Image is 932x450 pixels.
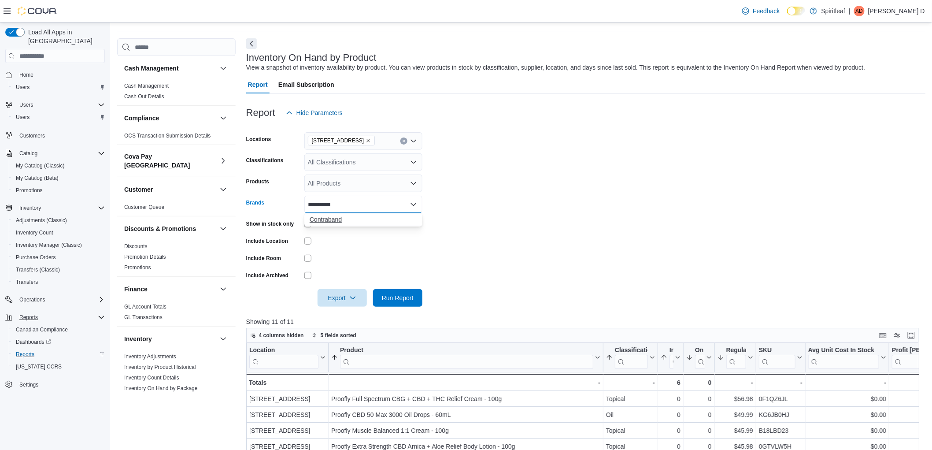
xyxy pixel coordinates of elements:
[117,202,236,216] div: Customer
[9,361,108,373] button: [US_STATE] CCRS
[124,185,216,194] button: Customer
[12,185,105,196] span: Promotions
[366,138,371,143] button: Remove 269 - Gateway Blvd (Edmonton) from selection in this group
[12,82,105,93] span: Users
[661,346,681,369] button: In Stock Qty
[606,394,655,404] div: Topical
[410,159,417,166] button: Open list of options
[686,377,712,388] div: 0
[12,252,105,263] span: Purchase Orders
[9,111,108,123] button: Users
[16,100,105,110] span: Users
[304,213,422,226] button: Contraband
[117,81,236,105] div: Cash Management
[717,394,753,404] div: $56.98
[717,346,753,369] button: Regular Price
[312,136,364,145] span: [STREET_ADDRESS]
[19,296,45,303] span: Operations
[12,264,105,275] span: Transfers (Classic)
[249,409,325,420] div: [STREET_ADDRESS]
[606,346,655,369] button: Classification
[759,377,803,388] div: -
[246,52,377,63] h3: Inventory On Hand by Product
[249,425,325,436] div: [STREET_ADDRESS]
[759,409,803,420] div: KG6JB0HJ
[12,361,65,372] a: [US_STATE] CCRS
[318,289,367,307] button: Export
[310,215,417,224] span: Contraband
[9,324,108,336] button: Canadian Compliance
[661,377,681,388] div: 6
[218,284,229,294] button: Finance
[124,364,196,371] span: Inventory by Product Historical
[16,203,105,213] span: Inventory
[2,68,108,81] button: Home
[308,136,375,145] span: 269 - Gateway Blvd (Edmonton)
[16,266,60,273] span: Transfers (Classic)
[16,162,65,169] span: My Catalog (Classic)
[246,238,288,245] label: Include Location
[5,65,105,414] nav: Complex example
[9,264,108,276] button: Transfers (Classic)
[304,213,422,226] div: Choose from the following options
[12,82,33,93] a: Users
[249,394,325,404] div: [STREET_ADDRESS]
[9,81,108,93] button: Users
[739,2,783,20] a: Feedback
[12,337,55,347] a: Dashboards
[16,114,30,121] span: Users
[759,425,803,436] div: B18LBD23
[808,409,886,420] div: $0.00
[25,28,105,45] span: Load All Apps in [GEOGRAPHIC_DATA]
[124,264,151,271] a: Promotions
[12,160,105,171] span: My Catalog (Classic)
[906,330,917,341] button: Enter fullscreen
[12,240,105,250] span: Inventory Manager (Classic)
[124,243,148,250] span: Discounts
[400,138,407,145] button: Clear input
[246,317,926,326] p: Showing 11 of 11
[340,346,593,355] div: Product
[821,6,845,16] p: Spiritleaf
[9,251,108,264] button: Purchase Orders
[12,112,33,123] a: Users
[606,425,655,436] div: Topical
[849,6,851,16] p: |
[124,314,163,321] span: GL Transactions
[2,202,108,214] button: Inventory
[19,71,33,78] span: Home
[124,64,216,73] button: Cash Management
[124,314,163,320] a: GL Transactions
[12,361,105,372] span: Washington CCRS
[124,264,151,271] span: Promotions
[753,7,780,15] span: Feedback
[9,184,108,197] button: Promotions
[726,346,746,369] div: Regular Price
[12,215,70,226] a: Adjustments (Classic)
[124,303,166,310] span: GL Account Totals
[2,294,108,306] button: Operations
[12,227,57,238] a: Inventory Count
[9,214,108,227] button: Adjustments (Classic)
[787,15,788,16] span: Dark Mode
[124,335,152,343] h3: Inventory
[19,314,38,321] span: Reports
[218,156,229,166] button: Cova Pay [GEOGRAPHIC_DATA]
[16,294,49,305] button: Operations
[124,132,211,139] span: OCS Transaction Submission Details
[787,7,806,16] input: Dark Mode
[124,353,176,360] a: Inventory Adjustments
[248,76,268,93] span: Report
[2,378,108,391] button: Settings
[247,330,307,341] button: 4 columns hidden
[726,346,746,355] div: Regular Price
[16,69,105,80] span: Home
[12,227,105,238] span: Inventory Count
[124,385,198,391] a: Inventory On Hand by Package
[124,114,216,123] button: Compliance
[16,363,62,370] span: [US_STATE] CCRS
[661,394,681,404] div: 0
[282,104,346,122] button: Hide Parameters
[669,346,673,369] div: In Stock Qty
[2,311,108,324] button: Reports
